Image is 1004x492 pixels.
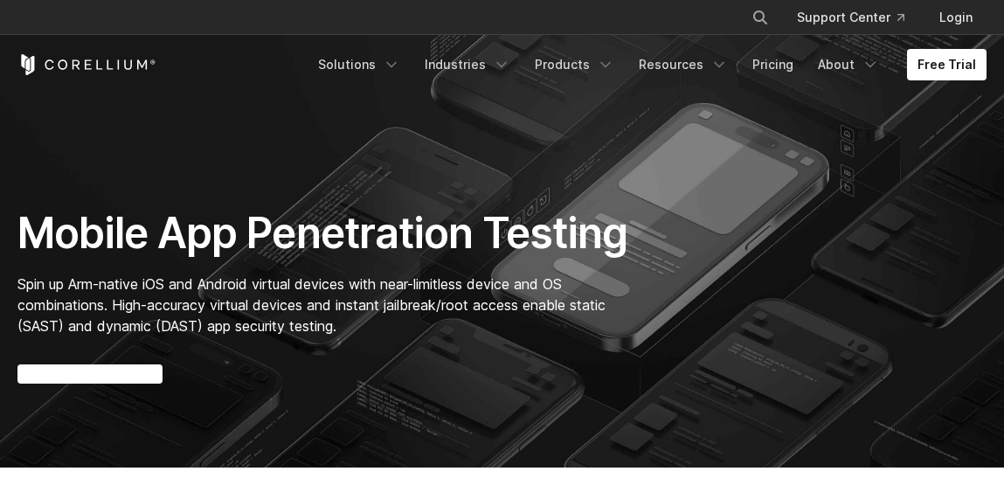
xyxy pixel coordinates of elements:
a: Solutions [308,49,411,80]
h1: Mobile App Penetration Testing [17,207,652,260]
a: Free Trial [907,49,987,80]
a: Pricing [742,49,804,80]
button: Search [744,2,776,33]
a: Industries [414,49,521,80]
span: Spin up Arm-native iOS and Android virtual devices with near-limitless device and OS combinations... [17,275,606,335]
div: Navigation Menu [730,2,987,33]
a: Support Center [783,2,918,33]
a: Products [524,49,625,80]
a: Login [925,2,987,33]
a: About [807,49,890,80]
a: Corellium Home [17,54,156,75]
a: Resources [628,49,738,80]
div: Navigation Menu [308,49,987,80]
